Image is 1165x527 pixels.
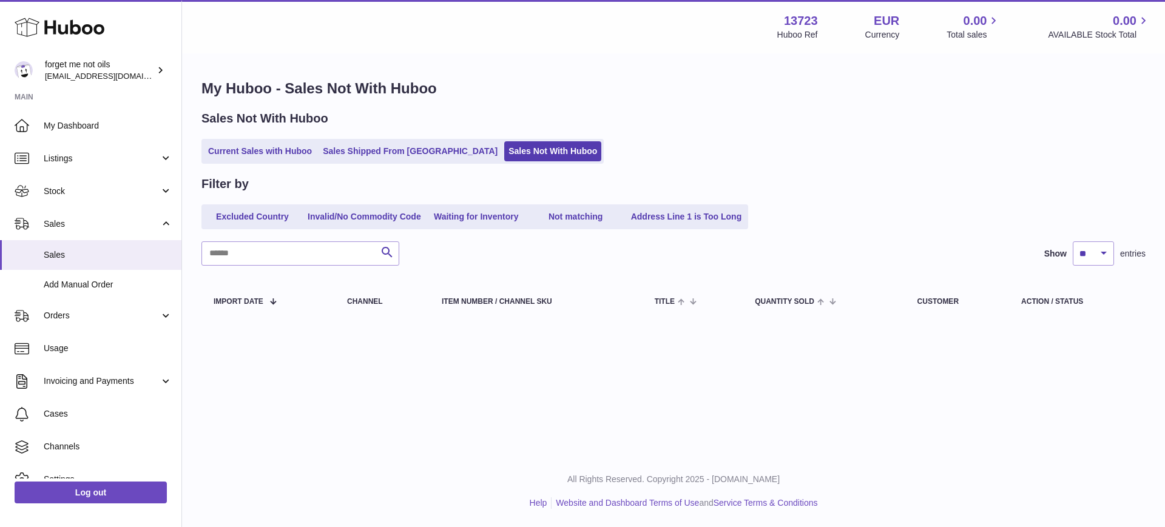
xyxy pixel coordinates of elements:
[784,13,818,29] strong: 13723
[192,474,1155,485] p: All Rights Reserved. Copyright 2025 - [DOMAIN_NAME]
[44,249,172,261] span: Sales
[777,29,818,41] div: Huboo Ref
[44,474,172,485] span: Settings
[201,79,1146,98] h1: My Huboo - Sales Not With Huboo
[201,110,328,127] h2: Sales Not With Huboo
[947,29,1001,41] span: Total sales
[1021,298,1133,306] div: Action / Status
[1048,13,1150,41] a: 0.00 AVAILABLE Stock Total
[347,298,417,306] div: Channel
[44,408,172,420] span: Cases
[44,279,172,290] span: Add Manual Order
[504,141,601,161] a: Sales Not With Huboo
[964,13,987,29] span: 0.00
[214,298,263,306] span: Import date
[527,207,624,227] a: Not matching
[44,153,160,164] span: Listings
[865,29,900,41] div: Currency
[44,120,172,132] span: My Dashboard
[714,498,818,508] a: Service Terms & Conditions
[204,141,316,161] a: Current Sales with Huboo
[1113,13,1136,29] span: 0.00
[45,59,154,82] div: forget me not oils
[556,498,699,508] a: Website and Dashboard Terms of Use
[44,310,160,321] span: Orders
[755,298,814,306] span: Quantity Sold
[627,207,746,227] a: Address Line 1 is Too Long
[552,497,817,509] li: and
[201,176,249,192] h2: Filter by
[45,71,178,81] span: [EMAIL_ADDRESS][DOMAIN_NAME]
[874,13,899,29] strong: EUR
[947,13,1001,41] a: 0.00 Total sales
[204,207,301,227] a: Excluded Country
[917,298,997,306] div: Customer
[44,441,172,452] span: Channels
[44,343,172,354] span: Usage
[442,298,630,306] div: Item Number / Channel SKU
[15,482,167,503] a: Log out
[303,207,425,227] a: Invalid/No Commodity Code
[1120,248,1146,260] span: entries
[1048,29,1150,41] span: AVAILABLE Stock Total
[319,141,502,161] a: Sales Shipped From [GEOGRAPHIC_DATA]
[44,375,160,387] span: Invoicing and Payments
[1044,248,1067,260] label: Show
[530,498,547,508] a: Help
[655,298,675,306] span: Title
[428,207,525,227] a: Waiting for Inventory
[44,218,160,230] span: Sales
[44,186,160,197] span: Stock
[15,61,33,79] img: forgetmenothf@gmail.com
